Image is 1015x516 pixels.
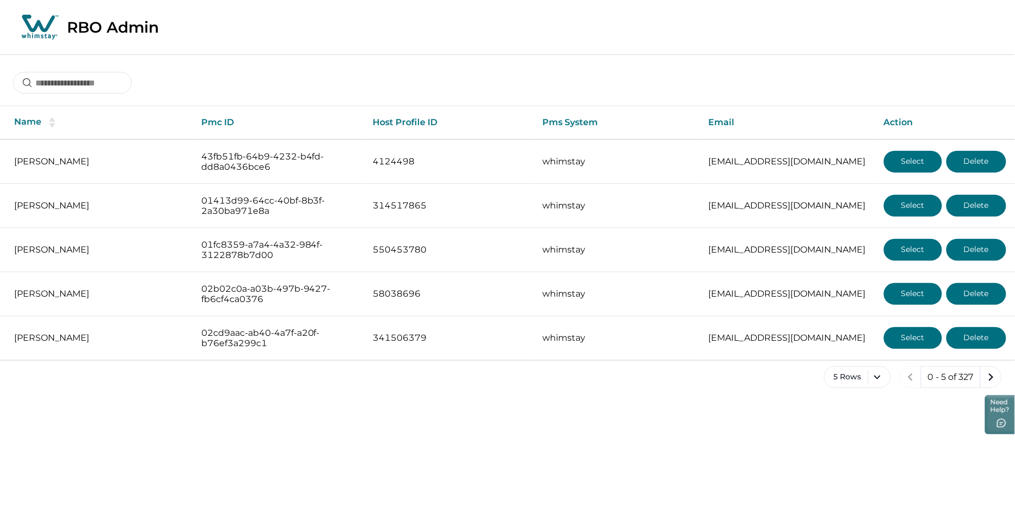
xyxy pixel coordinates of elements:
p: [EMAIL_ADDRESS][DOMAIN_NAME] [708,200,867,211]
p: 43fb51fb-64b9-4232-b4fd-dd8a0436bce6 [201,151,356,173]
p: [EMAIL_ADDRESS][DOMAIN_NAME] [708,244,867,255]
p: 58038696 [373,288,525,299]
p: whimstay [542,156,691,167]
button: 5 Rows [824,366,891,388]
th: Host Profile ID [364,106,534,139]
button: Select [884,151,942,173]
p: 314517865 [373,200,525,211]
button: Select [884,327,942,349]
p: whimstay [542,333,691,343]
p: 02cd9aac-ab40-4a7f-a20f-b76ef3a299c1 [201,328,356,349]
p: [PERSON_NAME] [14,244,184,255]
p: RBO Admin [67,18,159,36]
p: 0 - 5 of 327 [928,372,974,383]
p: [EMAIL_ADDRESS][DOMAIN_NAME] [708,333,867,343]
th: Pms System [534,106,700,139]
button: previous page [900,366,921,388]
button: Select [884,283,942,305]
button: Select [884,195,942,217]
button: sorting [41,117,63,128]
button: Delete [946,239,1006,261]
button: Delete [946,283,1006,305]
p: [PERSON_NAME] [14,288,184,299]
th: Pmc ID [193,106,364,139]
p: 550453780 [373,244,525,255]
p: 341506379 [373,333,525,343]
p: [EMAIL_ADDRESS][DOMAIN_NAME] [708,156,867,167]
button: Delete [946,327,1006,349]
p: 01fc8359-a7a4-4a32-984f-3122878b7d00 [201,239,356,261]
p: 02b02c0a-a03b-497b-9427-fb6cf4ca0376 [201,284,356,305]
button: Delete [946,151,1006,173]
p: [PERSON_NAME] [14,156,184,167]
button: Select [884,239,942,261]
p: whimstay [542,288,691,299]
p: [PERSON_NAME] [14,333,184,343]
button: next page [980,366,1002,388]
p: [EMAIL_ADDRESS][DOMAIN_NAME] [708,288,867,299]
th: Action [875,106,1015,139]
p: [PERSON_NAME] [14,200,184,211]
p: 4124498 [373,156,525,167]
p: whimstay [542,244,691,255]
p: whimstay [542,200,691,211]
button: Delete [946,195,1006,217]
button: 0 - 5 of 327 [921,366,981,388]
th: Email [700,106,875,139]
p: 01413d99-64cc-40bf-8b3f-2a30ba971e8a [201,195,356,217]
